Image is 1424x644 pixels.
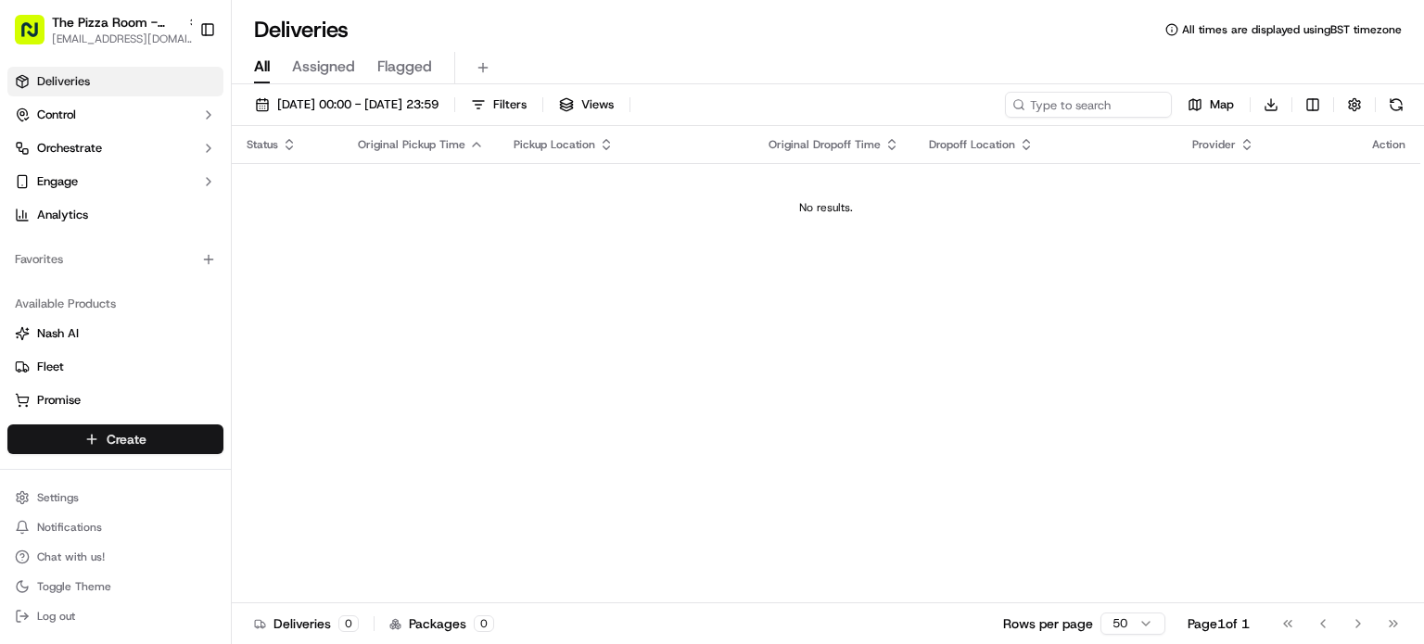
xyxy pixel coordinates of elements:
div: Start new chat [83,176,304,195]
button: Filters [463,92,535,118]
span: • [157,286,163,301]
span: Flagged [377,56,432,78]
span: All times are displayed using BST timezone [1182,22,1402,37]
img: Luca A. [19,319,48,348]
span: Notifications [37,520,102,535]
span: API Documentation [175,413,298,432]
a: 📗Knowledge Base [11,406,149,439]
span: Orchestrate [37,140,102,157]
span: Chat with us! [37,549,105,564]
span: • [154,336,160,351]
div: Action [1372,137,1405,152]
div: Past conversations [19,240,124,255]
span: Promise [37,392,81,409]
button: Map [1179,92,1242,118]
div: No results. [239,200,1413,215]
input: Type to search [1005,92,1172,118]
div: 📗 [19,415,33,430]
span: All [254,56,270,78]
button: Chat with us! [7,544,223,570]
button: See all [287,236,337,259]
span: Toggle Theme [37,579,111,594]
div: Page 1 of 1 [1188,614,1250,633]
p: Rows per page [1003,614,1093,633]
span: Deliveries [37,73,90,90]
div: Deliveries [254,614,359,633]
button: Engage [7,167,223,196]
span: Assigned [292,56,355,78]
button: Nash AI [7,319,223,348]
span: Provider [1192,137,1236,152]
span: Create [107,430,146,448]
span: Filters [493,96,527,113]
span: [DATE] [164,336,202,351]
a: Fleet [15,359,216,375]
span: [PERSON_NAME] [57,336,150,351]
button: Log out [7,603,223,629]
button: Create [7,424,223,454]
span: Views [581,96,614,113]
img: 8571987876998_91fb9ceb93ad5c398215_72.jpg [39,176,72,209]
button: Start new chat [315,182,337,204]
img: Klarizel Pensader [19,269,48,298]
div: Favorites [7,245,223,274]
span: Settings [37,490,79,505]
span: Control [37,107,76,123]
button: Promise [7,385,223,415]
span: Map [1210,96,1234,113]
span: Status [247,137,278,152]
button: Notifications [7,514,223,540]
button: [EMAIL_ADDRESS][DOMAIN_NAME] [52,32,200,46]
span: [DATE] 00:00 - [DATE] 23:59 [277,96,439,113]
a: 💻API Documentation [149,406,305,439]
div: 0 [338,615,359,632]
button: [DATE] 00:00 - [DATE] 23:59 [247,92,447,118]
span: Analytics [37,207,88,223]
span: [DATE] [167,286,205,301]
img: 1736555255976-a54dd68f-1ca7-489b-9aae-adbdc363a1c4 [19,176,52,209]
span: Pylon [184,459,224,473]
span: Original Dropoff Time [769,137,881,152]
img: Nash [19,18,56,55]
span: Dropoff Location [929,137,1015,152]
input: Got a question? Start typing here... [48,119,334,138]
span: Nash AI [37,325,79,342]
span: Pickup Location [514,137,595,152]
button: Settings [7,485,223,511]
button: Refresh [1383,92,1409,118]
button: The Pizza Room - [GEOGRAPHIC_DATA] [52,13,180,32]
span: Knowledge Base [37,413,142,432]
div: 0 [474,615,494,632]
a: Powered byPylon [131,458,224,473]
p: Welcome 👋 [19,73,337,103]
a: Analytics [7,200,223,230]
button: Views [551,92,622,118]
span: Log out [37,609,75,624]
a: Promise [15,392,216,409]
button: The Pizza Room - [GEOGRAPHIC_DATA][EMAIL_ADDRESS][DOMAIN_NAME] [7,7,192,52]
button: Fleet [7,352,223,382]
span: Original Pickup Time [358,137,465,152]
button: Toggle Theme [7,574,223,600]
div: 💻 [157,415,172,430]
button: Control [7,100,223,130]
h1: Deliveries [254,15,349,44]
div: Available Products [7,289,223,319]
a: Nash AI [15,325,216,342]
span: Engage [37,173,78,190]
img: 1736555255976-a54dd68f-1ca7-489b-9aae-adbdc363a1c4 [37,287,52,302]
button: Orchestrate [7,133,223,163]
div: Packages [389,614,494,633]
span: Klarizel Pensader [57,286,153,301]
span: Fleet [37,359,64,375]
a: Deliveries [7,67,223,96]
div: We're available if you need us! [83,195,255,209]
